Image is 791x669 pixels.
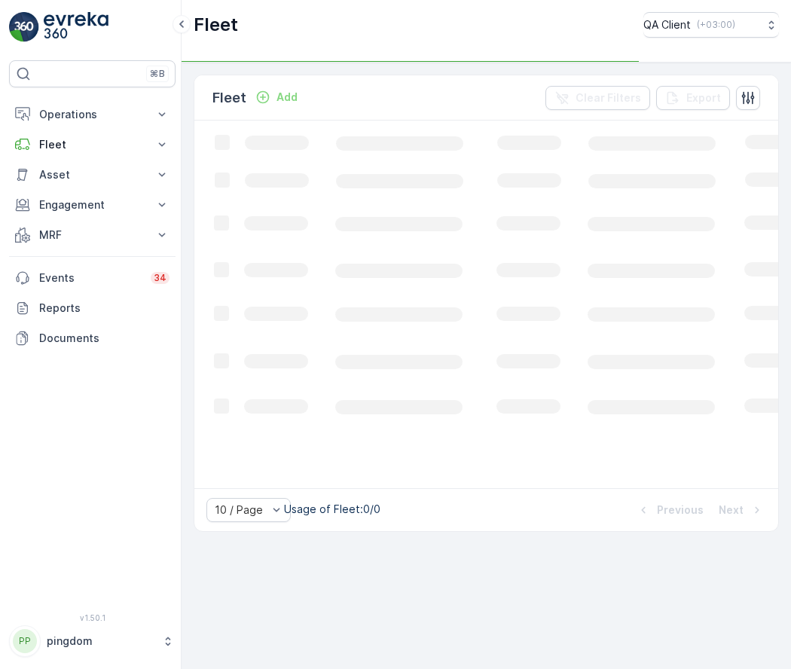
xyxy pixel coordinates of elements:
[154,272,166,284] p: 34
[13,629,37,653] div: PP
[9,130,176,160] button: Fleet
[9,625,176,657] button: PPpingdom
[47,634,154,649] p: pingdom
[284,502,380,517] p: Usage of Fleet : 0/0
[150,68,165,80] p: ⌘B
[39,228,145,243] p: MRF
[657,503,704,518] p: Previous
[9,323,176,353] a: Documents
[576,90,641,105] p: Clear Filters
[276,90,298,105] p: Add
[9,12,39,42] img: logo
[656,86,730,110] button: Export
[643,17,691,32] p: QA Client
[717,501,766,519] button: Next
[719,503,744,518] p: Next
[194,13,238,37] p: Fleet
[212,87,246,108] p: Fleet
[39,331,169,346] p: Documents
[39,137,145,152] p: Fleet
[9,160,176,190] button: Asset
[9,190,176,220] button: Engagement
[39,197,145,212] p: Engagement
[39,270,142,286] p: Events
[9,293,176,323] a: Reports
[9,613,176,622] span: v 1.50.1
[643,12,779,38] button: QA Client(+03:00)
[39,167,145,182] p: Asset
[545,86,650,110] button: Clear Filters
[9,220,176,250] button: MRF
[634,501,705,519] button: Previous
[249,88,304,106] button: Add
[39,107,145,122] p: Operations
[9,99,176,130] button: Operations
[39,301,169,316] p: Reports
[44,12,108,42] img: logo_light-DOdMpM7g.png
[686,90,721,105] p: Export
[9,263,176,293] a: Events34
[697,19,735,31] p: ( +03:00 )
